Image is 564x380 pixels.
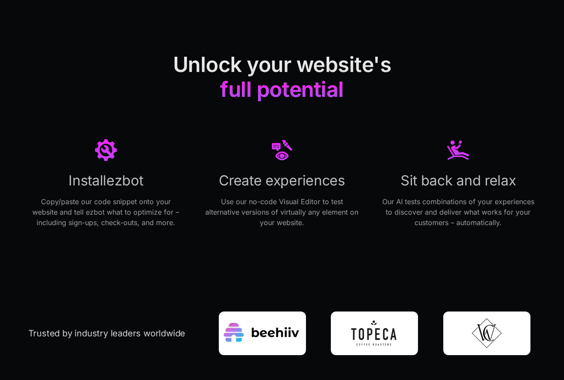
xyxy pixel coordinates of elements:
h2: Unlock your website's [115,52,449,104]
img: WalkingCanes.com Logo [443,312,530,355]
p: Copy/paste our code snippet onto your website and tell ezbot what to optimize for – including sig... [28,196,183,228]
span: full potential [220,77,343,104]
p: Our AI tests combinations of your experiences to discover and deliver what works for your custome... [381,196,536,228]
h3: Sit back and relax [381,171,536,190]
span: ezbot [106,172,143,189]
h3: Install [28,171,183,190]
img: Beehiiv Logo [219,312,306,355]
p: Use our no-code Visual Editor to test alternative versions of virtually any element on your website. [204,196,360,228]
h3: Create experiences [204,171,360,190]
img: Topeca Coffee Roasters Logo [331,312,418,355]
h2: Trusted by industry leaders worldwide [28,327,186,339]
